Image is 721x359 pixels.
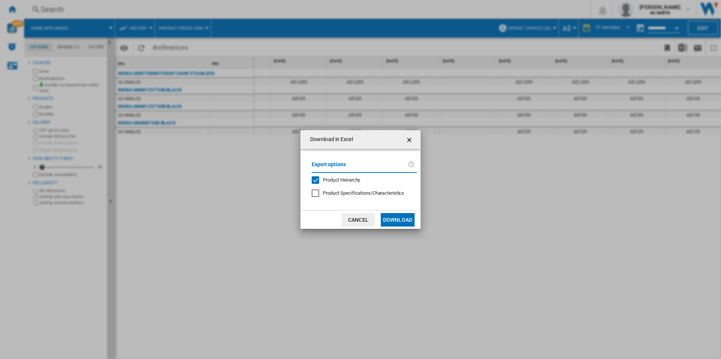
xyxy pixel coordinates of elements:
md-checkbox: Product Hierarchy [312,177,411,184]
div: Only applies to Category View [323,190,404,197]
button: Cancel [342,213,375,227]
label: Export options [312,160,408,174]
span: Product Specifications/Characteristics [323,190,404,196]
h4: Download in Excel [306,136,353,143]
button: getI18NText('BUTTONS.CLOSE_DIALOG') [403,132,418,147]
ng-md-icon: getI18NText('BUTTONS.CLOSE_DIALOG') [406,135,415,144]
button: Download [381,213,415,227]
span: Product Hierarchy [323,177,360,183]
